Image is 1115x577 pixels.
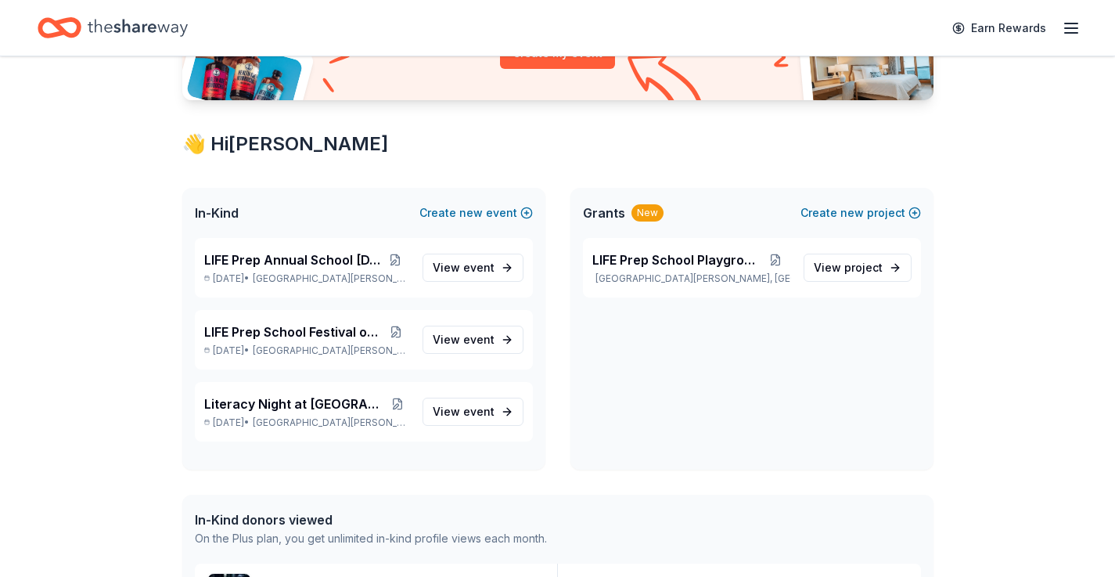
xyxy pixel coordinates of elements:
[840,204,864,222] span: new
[195,204,239,222] span: In-Kind
[204,251,381,269] span: LIFE Prep Annual School [DATE]
[804,254,912,282] a: View project
[253,344,409,357] span: [GEOGRAPHIC_DATA][PERSON_NAME], [GEOGRAPHIC_DATA]
[844,261,883,274] span: project
[433,330,495,349] span: View
[419,204,533,222] button: Createnewevent
[423,326,523,354] a: View event
[204,344,410,357] p: [DATE] •
[204,417,410,429] p: [DATE] •
[631,204,664,222] div: New
[463,333,495,346] span: event
[182,132,933,157] div: 👋 Hi [PERSON_NAME]
[592,251,761,269] span: LIFE Prep School Playground
[592,272,791,285] p: [GEOGRAPHIC_DATA][PERSON_NAME], [GEOGRAPHIC_DATA]
[800,204,921,222] button: Createnewproject
[628,53,706,112] img: Curvy arrow
[204,272,410,285] p: [DATE] •
[253,272,409,285] span: [GEOGRAPHIC_DATA][PERSON_NAME], [GEOGRAPHIC_DATA]
[583,204,625,222] span: Grants
[814,258,883,277] span: View
[433,258,495,277] span: View
[433,402,495,421] span: View
[204,323,383,341] span: LIFE Prep School Festival of Lights
[38,9,188,46] a: Home
[423,398,523,426] a: View event
[463,261,495,274] span: event
[943,14,1056,42] a: Earn Rewards
[195,529,547,548] div: On the Plus plan, you get unlimited in-kind profile views each month.
[459,204,483,222] span: new
[204,395,387,413] span: Literacy Night at [GEOGRAPHIC_DATA]
[463,405,495,418] span: event
[253,417,409,429] span: [GEOGRAPHIC_DATA][PERSON_NAME], [GEOGRAPHIC_DATA]
[195,510,547,529] div: In-Kind donors viewed
[423,254,523,282] a: View event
